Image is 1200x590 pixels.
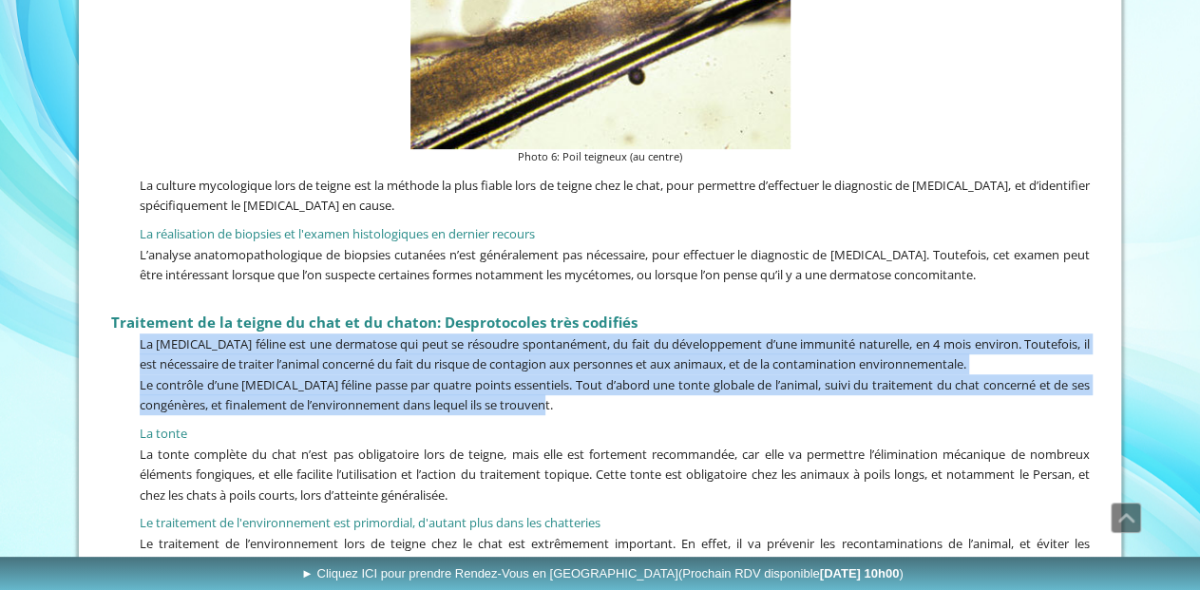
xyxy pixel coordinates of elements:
span: Le contrôle d’une [MEDICAL_DATA] féline passe par quatre points essentiels. Tout d’abord une tont... [140,376,1090,414]
span: Défiler vers le haut [1112,504,1140,532]
figcaption: Photo 6: Poil teigneux (au centre) [410,149,790,165]
span: La culture mycologique lors de teigne est la méthode la plus fiable lors de teigne chez le chat, ... [140,177,1090,215]
b: [DATE] 10h00 [820,566,900,580]
span: La tonte complète du chat n’est pas obligatoire lors de teigne, mais elle est fortement recommand... [140,446,1090,504]
span: La [MEDICAL_DATA] féline est une dermatose qui peut se résoudre spontanément, du fait du développ... [140,335,1090,373]
a: Défiler vers le haut [1111,503,1141,533]
a: Traitement de la teigne du chat et du chaton [111,313,437,332]
span: La réalisation de biopsies et l'examen histologiques en dernier recours [140,225,535,242]
span: : Des [111,313,470,332]
span: L’analyse anatomopathologique de biopsies cutanées n’est généralement pas nécessaire, pour effect... [140,246,1090,284]
span: (Prochain RDV disponible ) [678,566,904,580]
span: Le traitement de l'environnement est primordial, d'autant plus dans les chatteries [140,514,600,531]
strong: protocoles très codifiés [111,313,638,332]
span: La tonte [140,425,187,442]
span: ► Cliquez ICI pour prendre Rendez-Vous en [GEOGRAPHIC_DATA] [301,566,904,580]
